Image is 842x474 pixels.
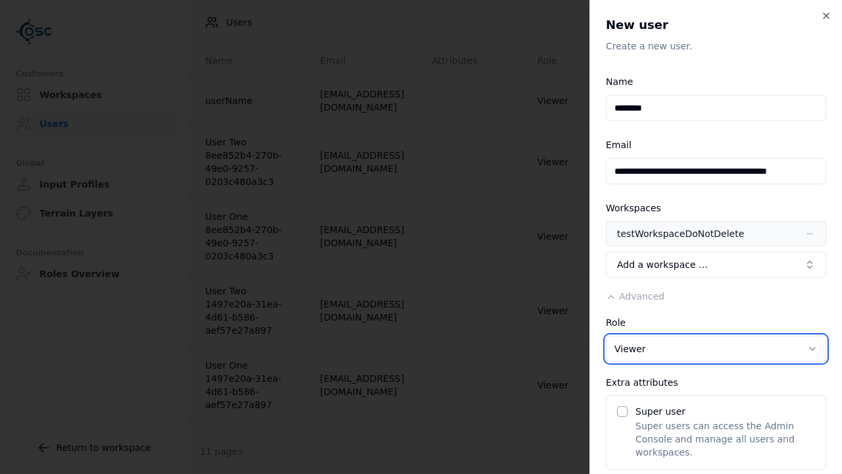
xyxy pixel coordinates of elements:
[606,16,826,34] h2: New user
[606,76,633,87] label: Name
[606,317,626,328] label: Role
[617,258,708,271] span: Add a workspace …
[606,203,661,213] label: Workspaces
[606,290,664,303] button: Advanced
[635,406,685,417] label: Super user
[635,419,815,459] p: Super users can access the Admin Console and manage all users and workspaces.
[606,140,631,150] label: Email
[619,291,664,302] span: Advanced
[606,39,826,53] p: Create a new user.
[606,378,826,387] div: Extra attributes
[617,227,744,240] div: testWorkspaceDoNotDelete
